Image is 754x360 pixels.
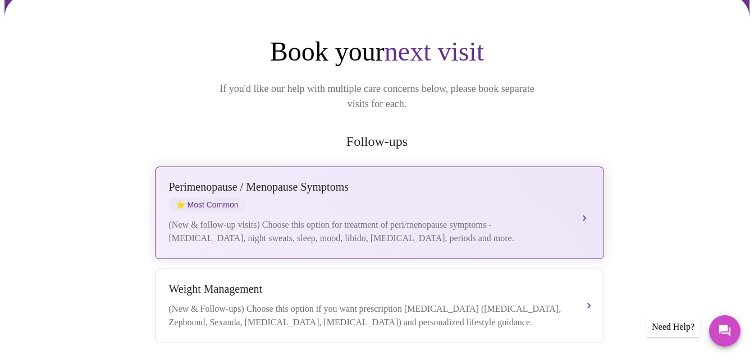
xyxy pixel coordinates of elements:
[169,218,568,245] div: (New & follow-up visits) Choose this option for treatment of peri/menopause symptoms - [MEDICAL_D...
[176,200,185,209] span: star
[169,181,568,193] div: Perimenopause / Menopause Symptoms
[155,269,604,343] button: Weight Management(New & Follow-ups) Choose this option if you want prescription [MEDICAL_DATA] ([...
[646,316,700,338] div: Need Help?
[153,35,602,68] h1: Book your
[709,315,741,347] button: Messages
[204,81,550,112] p: If you'd like our help with multiple care concerns below, please book separate visits for each.
[169,302,568,329] div: (New & Follow-ups) Choose this option if you want prescription [MEDICAL_DATA] ([MEDICAL_DATA], Ze...
[155,167,604,259] button: Perimenopause / Menopause SymptomsstarMost Common(New & follow-up visits) Choose this option for ...
[385,36,484,66] span: next visit
[169,283,568,296] div: Weight Management
[153,134,602,149] h2: Follow-ups
[169,198,245,211] span: Most Common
